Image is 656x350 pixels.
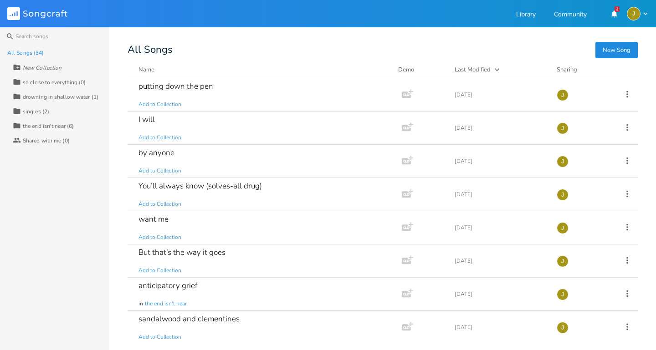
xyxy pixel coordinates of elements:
[554,11,587,19] a: Community
[138,333,181,341] span: Add to Collection
[398,65,444,74] div: Demo
[627,7,641,20] div: jupiterandjuliette
[138,233,181,241] span: Add to Collection
[557,189,569,201] div: jupiterandjuliette
[138,66,154,74] div: Name
[23,123,74,129] div: the end isn't near (6)
[455,291,546,297] div: [DATE]
[23,65,61,71] div: New Collection
[138,282,197,289] div: anticipatory grief
[23,138,70,143] div: Shared with me (0)
[455,192,546,197] div: [DATE]
[455,125,546,131] div: [DATE]
[615,6,620,12] div: 2
[455,258,546,264] div: [DATE]
[455,225,546,230] div: [DATE]
[557,289,569,300] div: jupiterandjuliette
[557,156,569,167] div: jupiterandjuliette
[128,46,638,54] div: All Songs
[138,101,181,108] span: Add to Collection
[595,42,638,58] button: New Song
[455,65,546,74] button: Last Modified
[23,80,86,85] div: so close to everything (0)
[7,50,44,56] div: All Songs (34)
[138,315,240,323] div: sandalwood and clementines
[138,167,181,175] span: Add to Collection
[138,215,169,223] div: want me
[138,267,181,274] span: Add to Collection
[455,158,546,164] div: [DATE]
[138,200,181,208] span: Add to Collection
[138,300,143,308] span: in
[557,65,611,74] div: Sharing
[138,249,225,256] div: But that’s the way it goes
[557,255,569,267] div: jupiterandjuliette
[605,5,623,22] button: 2
[455,325,546,330] div: [DATE]
[455,92,546,97] div: [DATE]
[138,82,213,90] div: putting down the pen
[516,11,536,19] a: Library
[138,116,155,123] div: I will
[138,182,262,190] div: You’ll always know (solves-all drug)
[138,134,181,142] span: Add to Collection
[145,300,187,308] span: the end isn't near
[557,122,569,134] div: jupiterandjuliette
[557,89,569,101] div: jupiterandjuliette
[23,94,98,100] div: drowning in shallow water (1)
[627,7,649,20] button: J
[138,65,387,74] button: Name
[557,222,569,234] div: jupiterandjuliette
[138,149,174,157] div: by anyone
[23,109,49,114] div: singles (2)
[557,322,569,334] div: jupiterandjuliette
[455,66,491,74] div: Last Modified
